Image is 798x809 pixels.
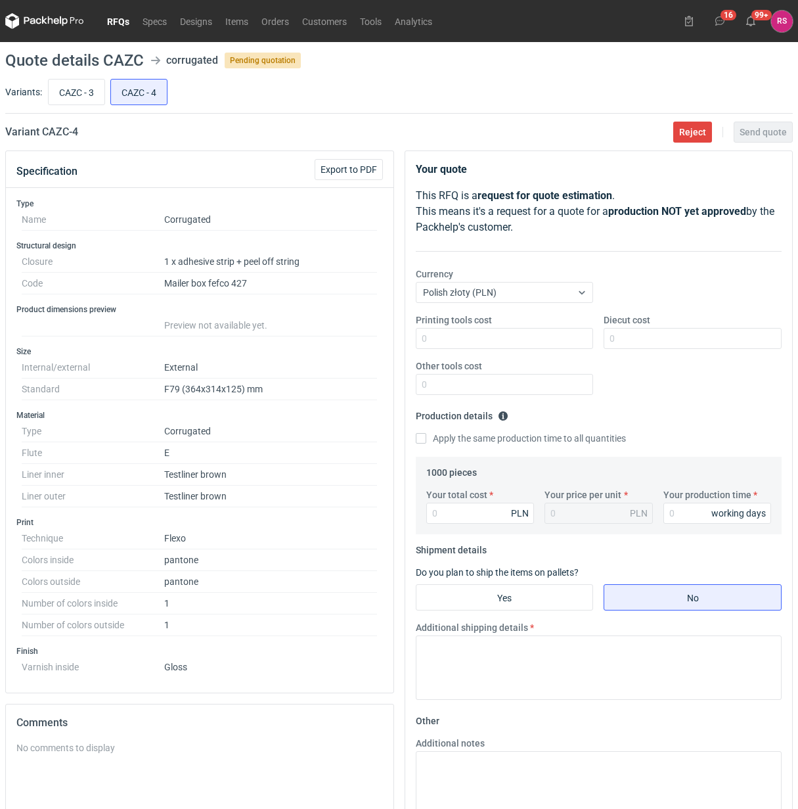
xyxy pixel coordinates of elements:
dd: Flexo [164,528,378,549]
div: PLN [630,507,648,520]
dt: Liner inner [22,464,164,486]
div: PLN [511,507,529,520]
dd: pantone [164,571,378,593]
input: 0 [416,374,594,395]
div: Rafał Stani [771,11,793,32]
button: 99+ [740,11,761,32]
dt: Standard [22,379,164,400]
input: 0 [416,328,594,349]
svg: Packhelp Pro [5,13,84,29]
label: Your production time [663,488,751,501]
legend: 1000 pieces [426,462,477,478]
div: No comments to display [16,741,383,754]
legend: Shipment details [416,540,487,555]
dt: Closure [22,251,164,273]
label: CAZC - 4 [110,79,167,105]
a: RFQs [100,13,136,29]
a: Items [219,13,255,29]
a: Orders [255,13,296,29]
dt: Internal/external [22,357,164,379]
label: Additional shipping details [416,621,528,634]
span: Pending quotation [225,53,301,68]
dd: Corrugated [164,421,378,442]
dd: Mailer box fefco 427 [164,273,378,294]
dd: External [164,357,378,379]
dd: F79 (364x314x125) mm [164,379,378,400]
h2: Variant CAZC - 4 [5,124,78,140]
label: Other tools cost [416,359,482,373]
div: corrugated [166,53,218,68]
label: Your total cost [426,488,487,501]
dt: Flute [22,442,164,464]
legend: Production details [416,405,508,421]
dd: Testliner brown [164,464,378,486]
span: Export to PDF [321,165,377,174]
span: Polish złoty (PLN) [423,287,497,298]
button: Export to PDF [315,159,383,180]
a: Designs [173,13,219,29]
span: Reject [679,127,706,137]
h3: Structural design [16,241,383,251]
dt: Code [22,273,164,294]
a: Specs [136,13,173,29]
div: working days [711,507,766,520]
button: Specification [16,156,78,187]
dt: Colors inside [22,549,164,571]
dd: Corrugated [164,209,378,231]
label: Apply the same production time to all quantities [416,432,626,445]
label: Currency [416,267,453,281]
button: Send quote [734,122,793,143]
h1: Quote details CAZC [5,53,144,68]
strong: production NOT yet approved [608,205,746,218]
dd: Gloss [164,657,378,672]
button: 16 [709,11,730,32]
a: Tools [353,13,388,29]
dt: Technique [22,528,164,549]
label: Additional notes [416,737,485,750]
label: Printing tools cost [416,313,492,327]
dt: Type [22,421,164,442]
label: No [604,584,782,611]
button: Reject [673,122,712,143]
h3: Product dimensions preview [16,304,383,315]
strong: Your quote [416,163,467,175]
dt: Number of colors inside [22,593,164,614]
label: CAZC - 3 [48,79,105,105]
dt: Number of colors outside [22,614,164,636]
span: Preview not available yet. [164,320,267,331]
legend: Other [416,710,439,726]
dd: 1 x adhesive strip + peel off string [164,251,378,273]
label: Yes [416,584,594,611]
h2: Comments [16,715,383,731]
span: Send quote [740,127,787,137]
input: 0 [426,503,535,524]
h3: Material [16,410,383,421]
p: This RFQ is a . This means it's a request for a quote for a by the Packhelp's customer. [416,188,782,235]
h3: Type [16,198,383,209]
dd: Testliner brown [164,486,378,507]
label: Variants: [5,85,42,99]
a: Analytics [388,13,439,29]
h3: Print [16,517,383,528]
input: 0 [604,328,782,349]
dt: Liner outer [22,486,164,507]
button: RS [771,11,793,32]
strong: request for quote estimation [477,189,612,202]
input: 0 [663,503,772,524]
dt: Name [22,209,164,231]
label: Do you plan to ship the items on pallets? [416,567,579,578]
dt: Varnish inside [22,657,164,672]
dd: E [164,442,378,464]
h3: Finish [16,646,383,657]
dt: Colors outside [22,571,164,593]
h3: Size [16,346,383,357]
dd: 1 [164,614,378,636]
label: Your price per unit [544,488,621,501]
label: Diecut cost [604,313,650,327]
dd: 1 [164,593,378,614]
dd: pantone [164,549,378,571]
a: Customers [296,13,353,29]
